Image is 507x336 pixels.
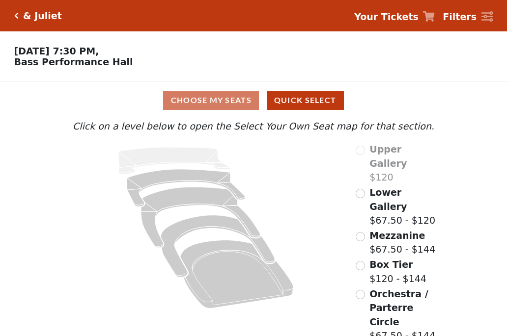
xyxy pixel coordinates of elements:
[369,185,437,228] label: $67.50 - $120
[354,11,419,22] strong: Your Tickets
[70,119,437,133] p: Click on a level below to open the Select Your Own Seat map for that section.
[369,230,425,241] span: Mezzanine
[369,259,413,270] span: Box Tier
[369,258,426,285] label: $120 - $144
[443,11,477,22] strong: Filters
[118,147,230,174] path: Upper Gallery - Seats Available: 0
[127,169,246,207] path: Lower Gallery - Seats Available: 131
[369,229,435,257] label: $67.50 - $144
[369,144,407,169] span: Upper Gallery
[369,142,437,184] label: $120
[23,10,62,22] h5: & Juliet
[180,240,294,309] path: Orchestra / Parterre Circle - Seats Available: 35
[369,187,407,212] span: Lower Gallery
[443,10,493,24] a: Filters
[354,10,435,24] a: Your Tickets
[14,12,19,19] a: Click here to go back to filters
[267,91,344,110] button: Quick Select
[369,288,428,327] span: Orchestra / Parterre Circle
